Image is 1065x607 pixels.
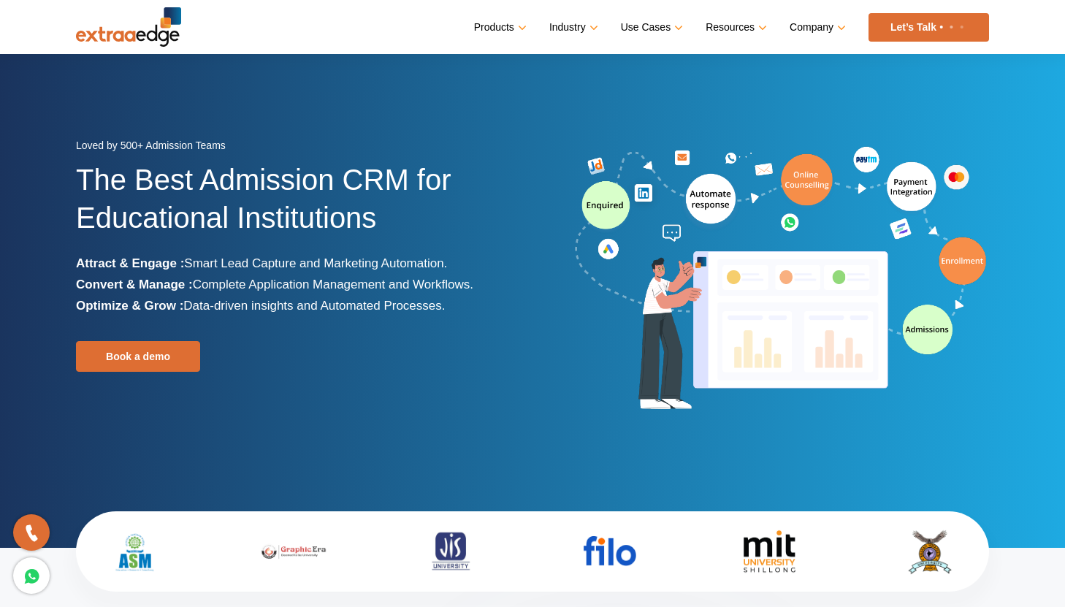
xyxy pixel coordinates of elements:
[869,13,989,42] a: Let’s Talk
[474,17,524,38] a: Products
[76,341,200,372] a: Book a demo
[76,299,183,313] b: Optimize & Grow :
[621,17,680,38] a: Use Cases
[549,17,595,38] a: Industry
[706,17,764,38] a: Resources
[183,299,445,313] span: Data-driven insights and Automated Processes.
[76,278,193,291] b: Convert & Manage :
[76,256,184,270] b: Attract & Engage :
[193,278,473,291] span: Complete Application Management and Workflows.
[790,17,843,38] a: Company
[76,135,522,161] div: Loved by 500+ Admission Teams
[76,161,522,253] h1: The Best Admission CRM for Educational Institutions
[573,143,989,416] img: admission-software-home-page-header
[184,256,447,270] span: Smart Lead Capture and Marketing Automation.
